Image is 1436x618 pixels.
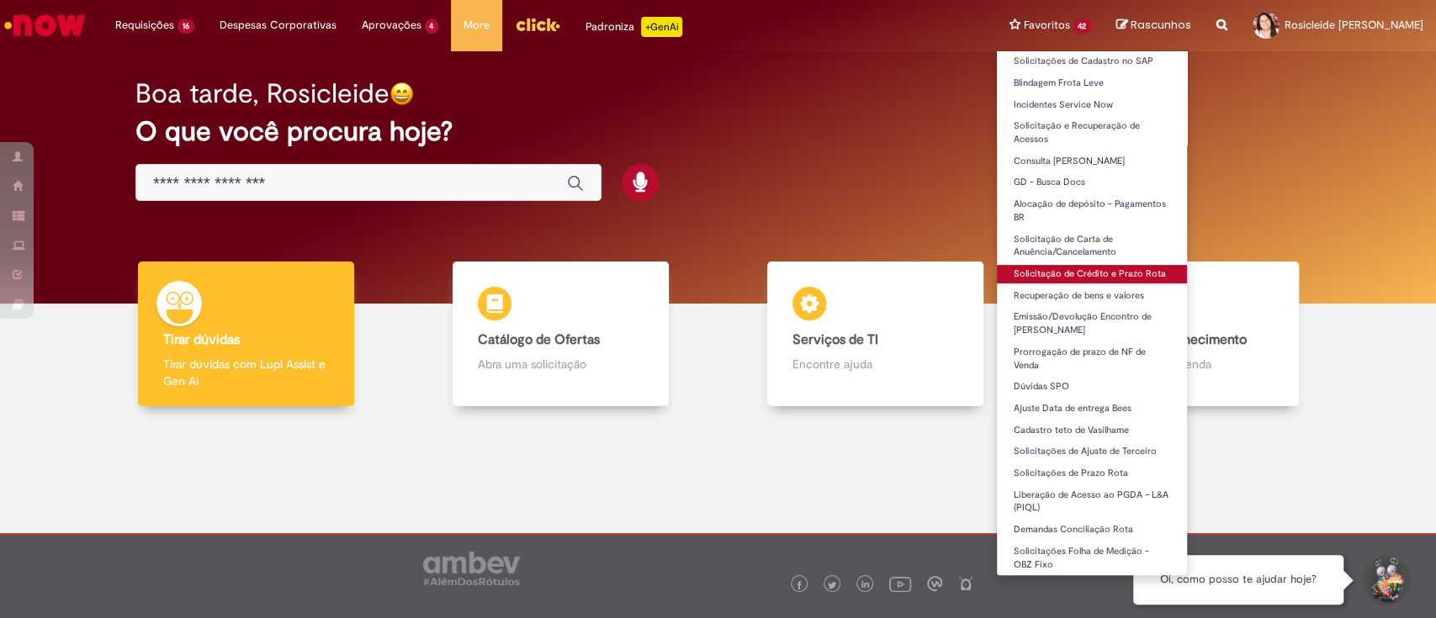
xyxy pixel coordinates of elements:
span: 42 [1073,19,1091,34]
span: 16 [178,19,194,34]
img: logo_footer_ambev_rotulo_gray.png [423,552,520,585]
span: More [464,17,490,34]
a: Blindagem Frota Leve [997,74,1187,92]
h2: Boa tarde, Rosicleide [135,79,389,108]
a: Serviços de TI Encontre ajuda [718,261,1033,407]
a: Recuperação de bens e valores [997,287,1187,305]
a: Rascunhos [1116,18,1191,34]
a: Emissão/Devolução Encontro de [PERSON_NAME] [997,308,1187,339]
span: Despesas Corporativas [220,17,336,34]
span: Rosicleide [PERSON_NAME] [1285,18,1423,32]
a: Consulta [PERSON_NAME] [997,152,1187,171]
a: Solicitação de Carta de Anuência/Cancelamento [997,230,1187,261]
a: Cadastro teto de Vasilhame [997,421,1187,440]
span: Aprovações [362,17,421,34]
a: Base de Conhecimento Consulte e aprenda [1033,261,1348,407]
span: Requisições [115,17,174,34]
p: Encontre ajuda [792,356,958,372]
a: Solicitações de Ajuste de Terceiro [997,442,1187,461]
a: Solicitação e Recuperação de Acessos [997,117,1187,148]
a: Solicitação de Crédito e Prazo Rota [997,265,1187,283]
img: ServiceNow [2,8,88,42]
a: Solicitações de Cadastro no SAP [997,52,1187,71]
a: Liberação de Acesso ao PGDA – L&A (PIQL) [997,486,1187,517]
b: Tirar dúvidas [163,331,240,348]
ul: Favoritos [996,50,1188,576]
img: logo_footer_linkedin.png [861,580,870,590]
p: Consulte e aprenda [1107,356,1273,372]
h2: O que você procura hoje? [135,117,1301,146]
b: Serviços de TI [792,331,878,348]
button: Iniciar Conversa de Suporte [1360,555,1411,605]
b: Catálogo de Ofertas [478,331,600,348]
a: GD - Busca Docs [997,173,1187,192]
img: logo_footer_workplace.png [927,576,942,591]
div: Padroniza [586,17,682,37]
div: Oi, como posso te ajudar hoje? [1133,555,1343,605]
a: Catálogo de Ofertas Abra uma solicitação [403,261,718,407]
img: logo_footer_twitter.png [828,581,836,589]
img: logo_footer_youtube.png [889,573,911,594]
a: Alocação de depósito - Pagamentos BR [997,195,1187,226]
a: Demandas Conciliação Rota [997,520,1187,539]
p: Tirar dúvidas com Lupi Assist e Gen Ai [163,356,329,389]
img: logo_footer_facebook.png [795,581,803,589]
span: Rascunhos [1131,17,1191,33]
p: Abra uma solicitação [478,356,644,372]
span: 4 [425,19,439,34]
img: click_logo_yellow_360x200.png [515,12,560,37]
a: Ajuste Data de entrega Bees [997,399,1187,418]
a: Solicitações Folha de Medição - OBZ Fixo [997,542,1187,573]
a: Incidentes Service Now [997,96,1187,114]
img: happy-face.png [389,82,414,106]
a: Prorrogação de prazo de NF de Venda [997,343,1187,374]
img: logo_footer_naosei.png [958,576,973,591]
p: +GenAi [641,17,682,37]
a: Dúvidas SPO [997,378,1187,396]
a: Solicitações de Prazo Rota [997,464,1187,483]
a: Tirar dúvidas Tirar dúvidas com Lupi Assist e Gen Ai [88,261,403,407]
span: Favoritos [1023,17,1069,34]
